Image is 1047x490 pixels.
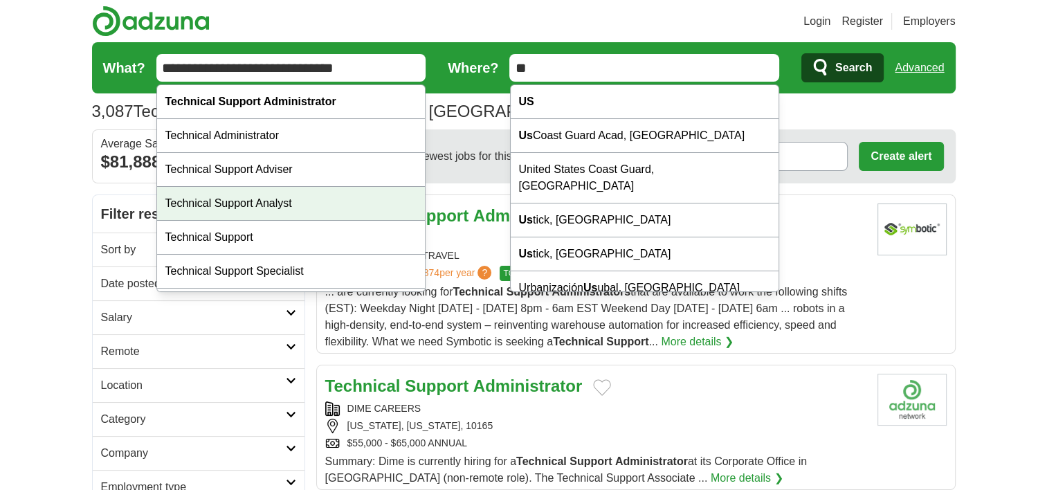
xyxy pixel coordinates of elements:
div: Technical Support Specialist [157,255,426,289]
div: tick, [GEOGRAPHIC_DATA] [511,237,779,271]
div: DIME CAREERS [325,401,866,416]
h2: Filter results [93,195,304,233]
strong: Us [583,282,597,293]
div: Technical Support Adviser [157,153,426,187]
img: Symbotic logo [877,203,947,255]
img: Adzuna logo [92,6,210,37]
strong: Technical Support Administrator [165,96,336,107]
h2: Salary [101,309,286,326]
strong: Support [507,286,549,298]
h2: Location [101,377,286,394]
div: Technical Administrator [157,119,426,153]
div: United States Coast Guard, [GEOGRAPHIC_DATA] [511,153,779,203]
strong: Support [606,336,648,347]
strong: Technical [516,455,567,467]
a: Salary [93,300,304,334]
a: Register [841,13,883,30]
strong: Administrator [473,376,582,395]
h2: Sort by [101,242,286,258]
div: Technical Support [157,221,426,255]
span: Search [835,54,872,82]
h2: Date posted [101,275,286,292]
a: Date posted [93,266,304,300]
strong: Us [519,214,533,226]
strong: Support [405,376,468,395]
span: TOP MATCH [500,266,554,281]
img: Company logo [877,374,947,426]
div: [US_STATE], [US_STATE], 10165 [325,419,866,433]
button: Add to favorite jobs [593,379,611,396]
a: More details ❯ [661,334,734,350]
h1: Technical Support Administrator Jobs in [GEOGRAPHIC_DATA] [92,102,602,120]
h2: Category [101,411,286,428]
a: Sort by [93,233,304,266]
div: Average Salary [101,138,296,149]
strong: Technical [453,286,503,298]
div: Technical Support Analyst [157,187,426,221]
a: Category [93,402,304,436]
button: Create alert [859,142,943,171]
a: Employers [903,13,956,30]
div: $55,000 - $65,000 ANNUAL [325,436,866,451]
a: Advanced [895,54,944,82]
strong: Support [405,206,468,225]
strong: Us [519,248,533,260]
h2: Company [101,445,286,462]
strong: US [519,96,534,107]
span: Summary: Dime is currently hiring for a at its Corporate Office in [GEOGRAPHIC_DATA] (non-remote ... [325,455,808,484]
strong: Administrator [615,455,688,467]
a: Login [803,13,830,30]
strong: Technical [553,336,603,347]
strong: Technical [325,376,401,395]
a: Company [93,436,304,470]
label: Where? [448,57,498,78]
div: tick, [GEOGRAPHIC_DATA] [511,203,779,237]
a: More details ❯ [711,470,783,487]
label: What? [103,57,145,78]
div: $81,888 [101,149,296,174]
div: Urbanización ubal, [GEOGRAPHIC_DATA] [511,271,779,305]
h2: Remote [101,343,286,360]
strong: Support [570,455,612,467]
a: Remote [93,334,304,368]
span: Receive the newest jobs for this search : [356,148,592,165]
button: Search [801,53,884,82]
strong: Administrator [473,206,582,225]
a: Technical Support Administrator [325,206,583,225]
a: Location [93,368,304,402]
div: Technical Support Engineer [157,289,426,323]
strong: Us [519,129,533,141]
span: ? [477,266,491,280]
span: 3,087 [92,99,134,124]
a: Technical Support Administrator [325,376,583,395]
div: Coast Guard Acad, [GEOGRAPHIC_DATA] [511,119,779,153]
